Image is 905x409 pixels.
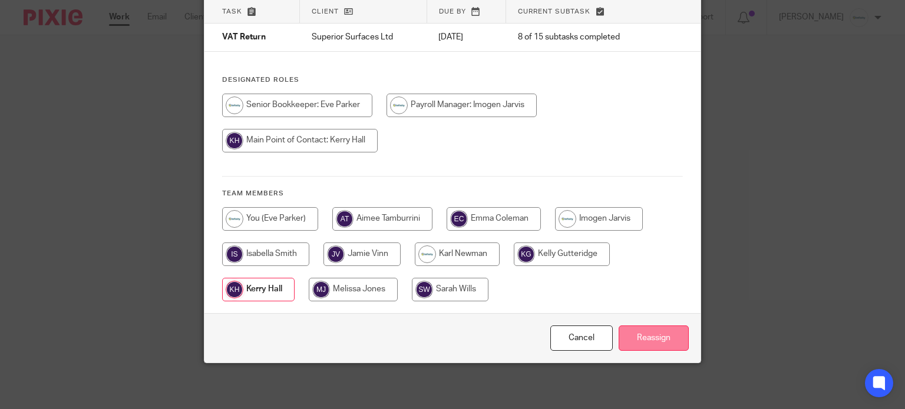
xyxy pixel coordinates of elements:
[518,8,590,15] span: Current subtask
[222,75,683,85] h4: Designated Roles
[439,8,466,15] span: Due by
[222,189,683,198] h4: Team members
[438,31,494,43] p: [DATE]
[312,8,339,15] span: Client
[550,325,613,351] a: Close this dialog window
[312,31,415,43] p: Superior Surfaces Ltd
[222,34,266,42] span: VAT Return
[222,8,242,15] span: Task
[619,325,689,351] input: Reassign
[506,24,658,52] td: 8 of 15 subtasks completed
